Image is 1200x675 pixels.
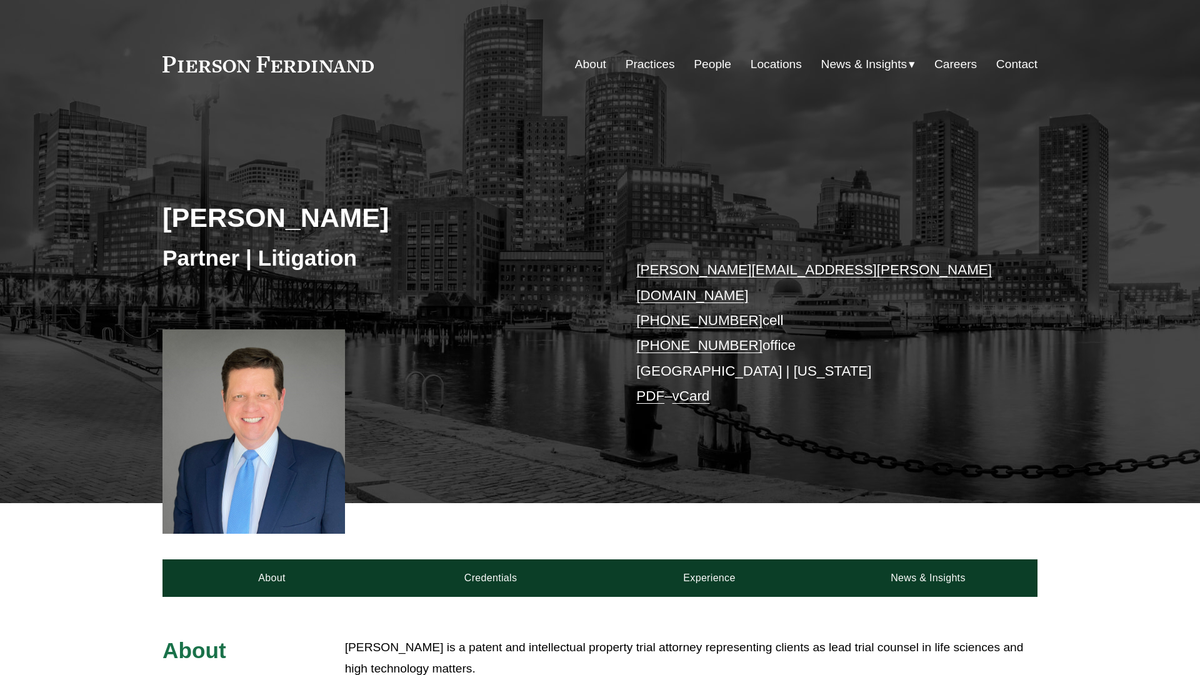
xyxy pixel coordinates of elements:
a: People [694,52,731,76]
a: About [575,52,606,76]
a: [PHONE_NUMBER] [636,312,762,328]
a: Careers [934,52,977,76]
p: cell office [GEOGRAPHIC_DATA] | [US_STATE] – [636,257,1001,409]
a: Experience [600,559,819,597]
a: PDF [636,388,664,404]
h3: Partner | Litigation [162,244,600,272]
a: Contact [996,52,1037,76]
a: About [162,559,381,597]
a: Practices [626,52,675,76]
a: [PERSON_NAME][EMAIL_ADDRESS][PERSON_NAME][DOMAIN_NAME] [636,262,992,302]
a: [PHONE_NUMBER] [636,337,762,353]
a: Credentials [381,559,600,597]
a: Locations [751,52,802,76]
a: News & Insights [819,559,1037,597]
span: About [162,638,226,662]
a: vCard [672,388,710,404]
span: News & Insights [821,54,907,76]
a: folder dropdown [821,52,916,76]
h2: [PERSON_NAME] [162,201,600,234]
